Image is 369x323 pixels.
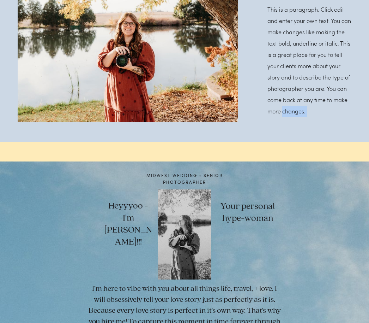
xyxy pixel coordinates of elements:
span: midwest Wedding + senior photographer [146,172,225,185]
p: This is a paragraph. Click edit and enter your own text. You can make changes like making the tex... [267,4,352,117]
img: Iowa Midwest senior portrait & wedding photographer holding camera in front of pond at Barn at Br... [158,189,211,280]
span: Your personal hype-woman [220,201,277,224]
span: Heyyyoo - I'm [PERSON_NAME]!!! [104,200,152,247]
